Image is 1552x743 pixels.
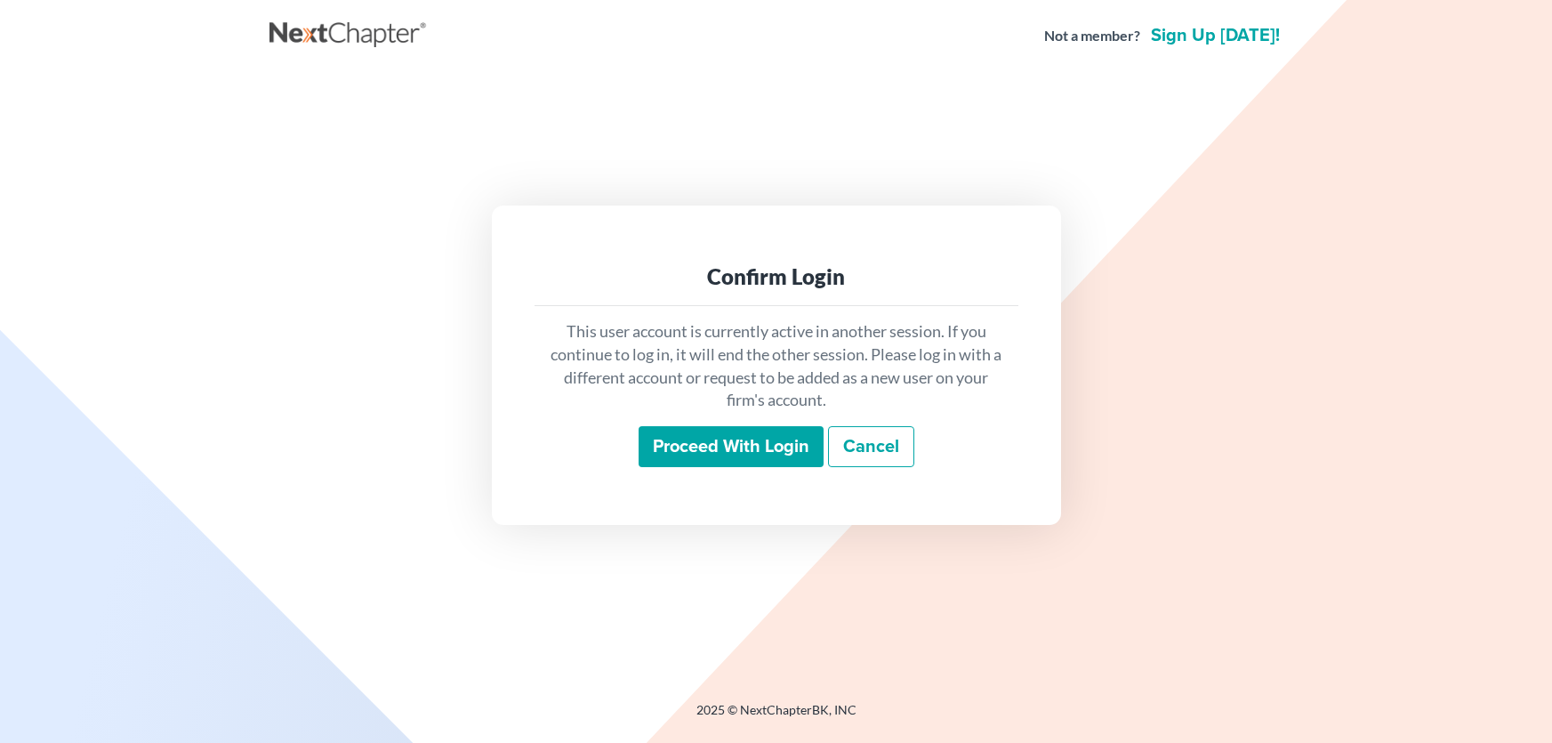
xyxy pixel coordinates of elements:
[1044,26,1140,46] strong: Not a member?
[269,701,1283,733] div: 2025 © NextChapterBK, INC
[549,320,1004,412] p: This user account is currently active in another session. If you continue to log in, it will end ...
[828,426,914,467] a: Cancel
[639,426,824,467] input: Proceed with login
[1147,27,1283,44] a: Sign up [DATE]!
[549,262,1004,291] div: Confirm Login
